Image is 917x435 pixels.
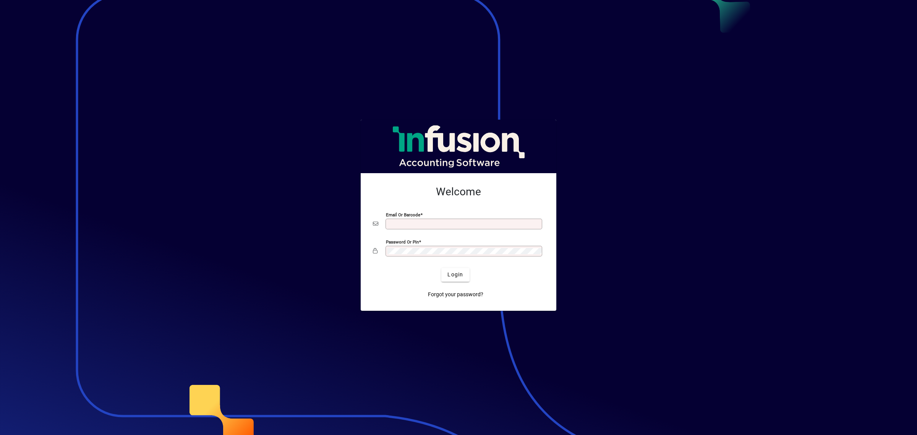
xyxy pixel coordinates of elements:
span: Login [447,271,463,279]
button: Login [441,268,469,282]
span: Forgot your password? [428,291,483,299]
h2: Welcome [373,185,544,198]
mat-label: Email or Barcode [386,212,420,217]
a: Forgot your password? [425,288,486,302]
mat-label: Password or Pin [386,239,419,244]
